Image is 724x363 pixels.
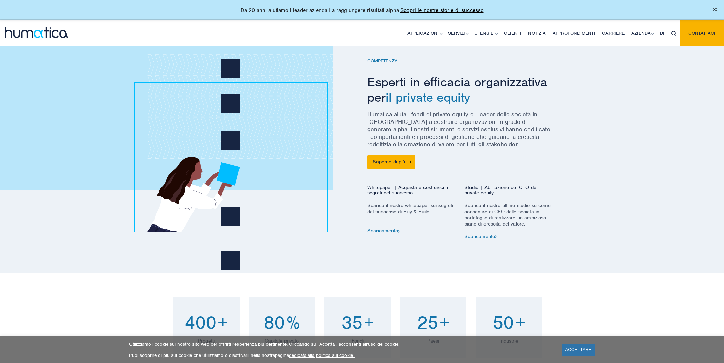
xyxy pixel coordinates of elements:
[341,311,363,334] font: 35
[410,160,412,163] img: icona freccia
[417,311,438,334] font: 25
[464,202,551,227] font: Scarica il nostro ultimo studio su come consentire ai CEO delle società in portafoglio di realizz...
[373,159,405,165] font: Saperne di più
[493,311,514,334] font: 50
[464,233,497,239] a: Scaricamento
[367,184,448,196] font: Whitepaper | Acquista e costruisci: i segreti del successo
[367,202,453,215] font: Scarica il nostro whitepaper sui segreti del successo di Buy & Build.
[275,352,289,358] font: pagina
[680,20,724,46] a: Contattaci
[218,311,228,334] font: +
[565,347,592,352] font: ACCETTARE
[386,89,470,105] font: il private equity
[129,341,399,347] font: Utilizziamo i cookie sul nostro sito web per offrirti l'esperienza più pertinente. Cliccando su "...
[440,311,449,334] font: +
[367,111,550,148] font: Humatica aiuta i fondi di private equity e i leader delle società in [GEOGRAPHIC_DATA] a costruir...
[367,228,400,234] a: Scaricamento
[660,30,664,36] font: DI
[631,30,651,36] font: Azienda
[264,311,285,334] font: 80
[525,20,549,46] a: Notizia
[367,228,398,234] font: Scaricamento
[500,20,525,46] a: Clienti
[367,58,398,64] font: COMPETENZA
[464,233,495,239] font: Scaricamento
[464,184,537,196] font: Studio | Abilitazione dei CEO del private equity
[549,20,599,46] a: Approfondimenti
[364,311,374,334] font: +
[129,352,275,358] font: Puoi scoprire di più sui cookie che utilizziamo o disattivarli nella nostra
[289,352,355,358] a: dedicata alla politica sui cookie .
[404,20,445,46] a: Applicazioni
[367,155,415,169] a: Saperne di più
[688,30,715,36] font: Contattaci
[657,20,668,46] a: DI
[407,30,439,36] font: Applicazioni
[628,20,657,46] a: Azienda
[528,30,546,36] font: Notizia
[504,30,521,36] font: Clienti
[398,230,400,233] img: freccia2
[599,20,628,46] a: Carriere
[562,344,595,356] a: ACCETTARE
[671,31,676,36] img: icona_ricerca
[185,311,216,334] font: 400
[515,311,525,334] font: +
[138,32,319,232] img: ragazza1
[553,30,595,36] font: Approfondimenti
[5,27,68,38] img: logo
[367,74,547,105] font: Esperti in efficacia organizzativa per
[445,20,471,46] a: Servizi
[448,30,465,36] font: Servizi
[287,311,300,334] font: %
[495,235,497,238] img: freccia2
[474,30,495,36] font: Utensili
[471,20,500,46] a: Utensili
[602,30,625,36] font: Carriere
